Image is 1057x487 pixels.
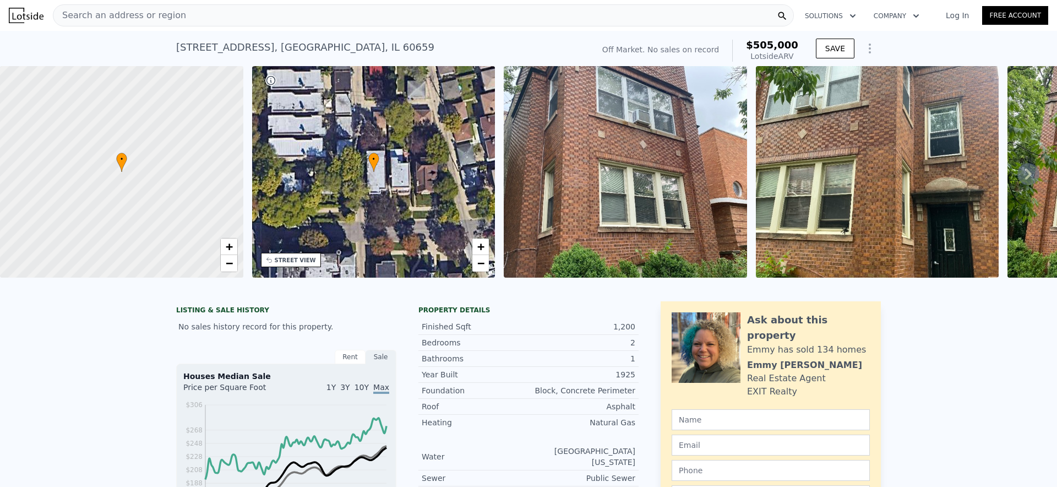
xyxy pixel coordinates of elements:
div: Real Estate Agent [747,372,826,385]
a: Zoom in [221,239,237,255]
div: • [116,153,127,172]
div: Bedrooms [422,337,528,348]
div: Bathrooms [422,353,528,364]
div: Finished Sqft [422,321,528,332]
a: Zoom out [472,255,489,272]
input: Name [672,409,870,430]
tspan: $208 [186,466,203,474]
span: $505,000 [746,39,798,51]
div: • [368,153,379,172]
div: Emmy has sold 134 homes [747,343,866,356]
span: − [477,256,484,270]
a: Zoom out [221,255,237,272]
div: Emmy [PERSON_NAME] [747,359,862,372]
img: Sale: null Parcel: 116966094 [504,66,747,278]
span: • [116,154,127,164]
tspan: $306 [186,401,203,409]
span: 1Y [326,383,336,392]
div: Year Built [422,369,528,380]
div: Property details [418,306,639,315]
div: Roof [422,401,528,412]
div: STREET VIEW [275,256,316,264]
div: LISTING & SALE HISTORY [176,306,396,317]
div: Block, Concrete Perimeter [528,385,635,396]
button: Company [865,6,928,26]
div: [STREET_ADDRESS] , [GEOGRAPHIC_DATA] , IL 60659 [176,40,434,55]
div: Houses Median Sale [183,371,389,382]
span: + [477,240,484,253]
div: Public Sewer [528,473,635,484]
div: Sale [366,350,396,364]
a: Zoom in [472,239,489,255]
div: Price per Square Foot [183,382,286,399]
span: 10Y [355,383,369,392]
span: • [368,154,379,164]
tspan: $268 [186,426,203,434]
input: Email [672,435,870,456]
button: Solutions [796,6,865,26]
tspan: $228 [186,453,203,461]
button: SAVE [816,39,854,58]
div: 1 [528,353,635,364]
input: Phone [672,460,870,481]
div: EXIT Realty [747,385,797,398]
tspan: $188 [186,479,203,487]
div: Sewer [422,473,528,484]
div: Off Market. No sales on record [602,44,719,55]
div: Lotside ARV [746,51,798,62]
span: − [225,256,232,270]
a: Free Account [982,6,1048,25]
div: 1,200 [528,321,635,332]
div: Asphalt [528,401,635,412]
div: No sales history record for this property. [176,317,396,337]
img: Lotside [9,8,43,23]
div: [GEOGRAPHIC_DATA][US_STATE] [528,446,635,468]
div: Foundation [422,385,528,396]
span: 3Y [340,383,350,392]
div: Ask about this property [747,312,870,343]
img: Sale: null Parcel: 116966094 [756,66,999,278]
tspan: $248 [186,440,203,447]
div: Natural Gas [528,417,635,428]
div: 1925 [528,369,635,380]
span: + [225,240,232,253]
span: Search an address or region [53,9,186,22]
div: Water [422,451,528,462]
a: Log In [933,10,982,21]
button: Show Options [859,37,881,59]
div: Rent [335,350,366,364]
span: Max [373,383,389,394]
div: 2 [528,337,635,348]
div: Heating [422,417,528,428]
